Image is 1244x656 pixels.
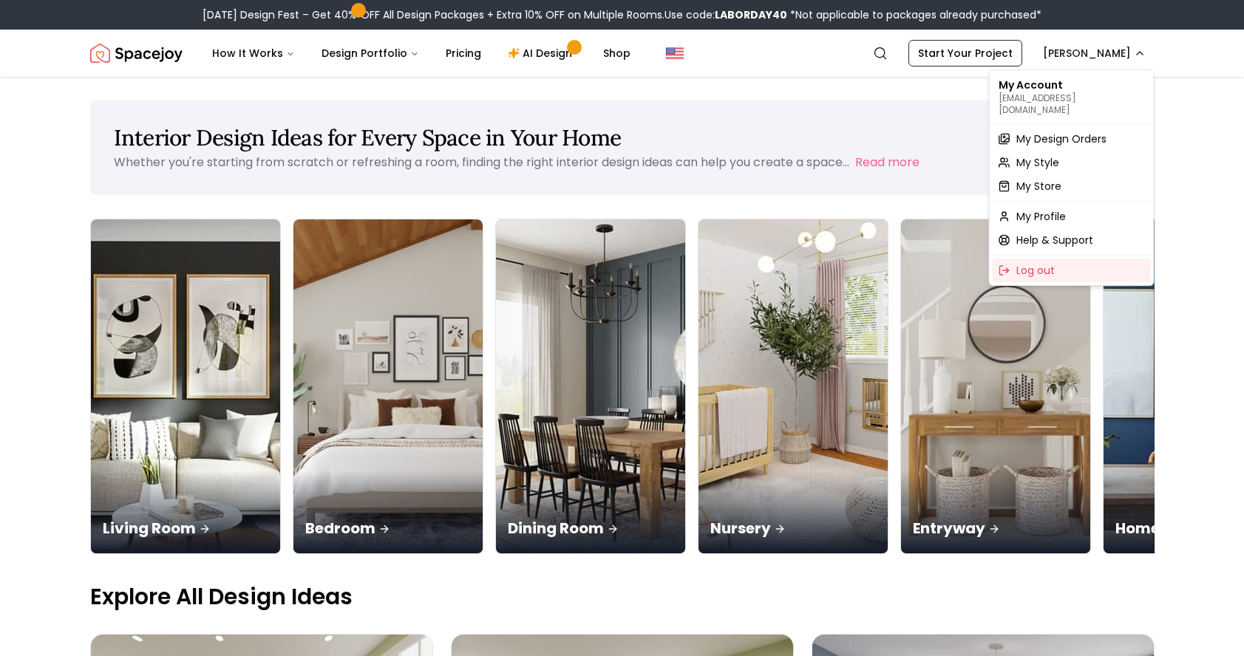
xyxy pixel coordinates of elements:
[1016,155,1059,170] span: My Style
[993,151,1151,174] a: My Style
[999,92,1145,116] p: [EMAIL_ADDRESS][DOMAIN_NAME]
[993,205,1151,228] a: My Profile
[1016,179,1061,194] span: My Store
[989,69,1155,286] div: [PERSON_NAME]
[1016,263,1055,278] span: Log out
[993,228,1151,252] a: Help & Support
[1016,209,1066,224] span: My Profile
[1016,131,1107,146] span: My Design Orders
[993,174,1151,198] a: My Store
[993,73,1151,120] div: My Account
[1016,233,1093,247] span: Help & Support
[993,127,1151,151] a: My Design Orders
